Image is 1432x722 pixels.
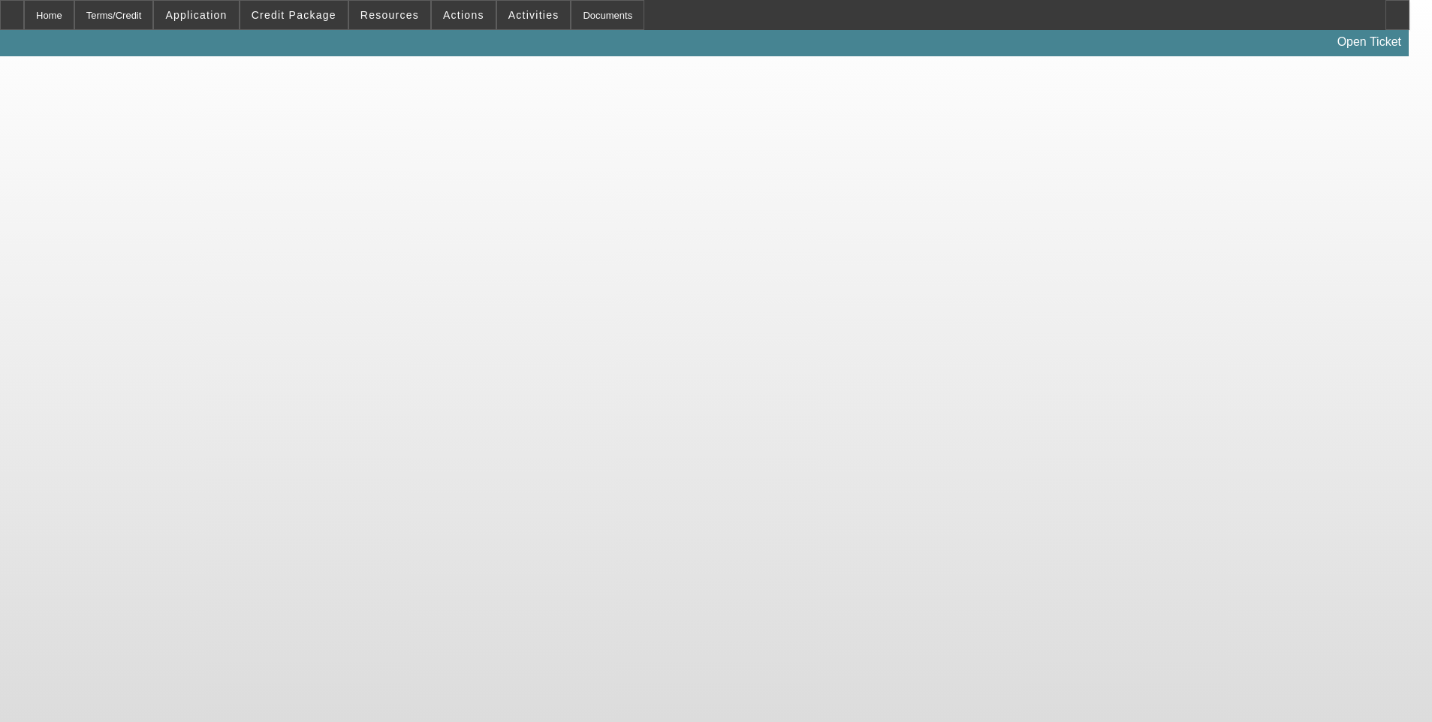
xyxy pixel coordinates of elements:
span: Credit Package [252,9,336,21]
span: Resources [360,9,419,21]
button: Credit Package [240,1,348,29]
span: Actions [443,9,484,21]
button: Resources [349,1,430,29]
button: Application [154,1,238,29]
span: Application [165,9,227,21]
span: Activities [508,9,559,21]
a: Open Ticket [1331,29,1407,55]
button: Activities [497,1,571,29]
button: Actions [432,1,496,29]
